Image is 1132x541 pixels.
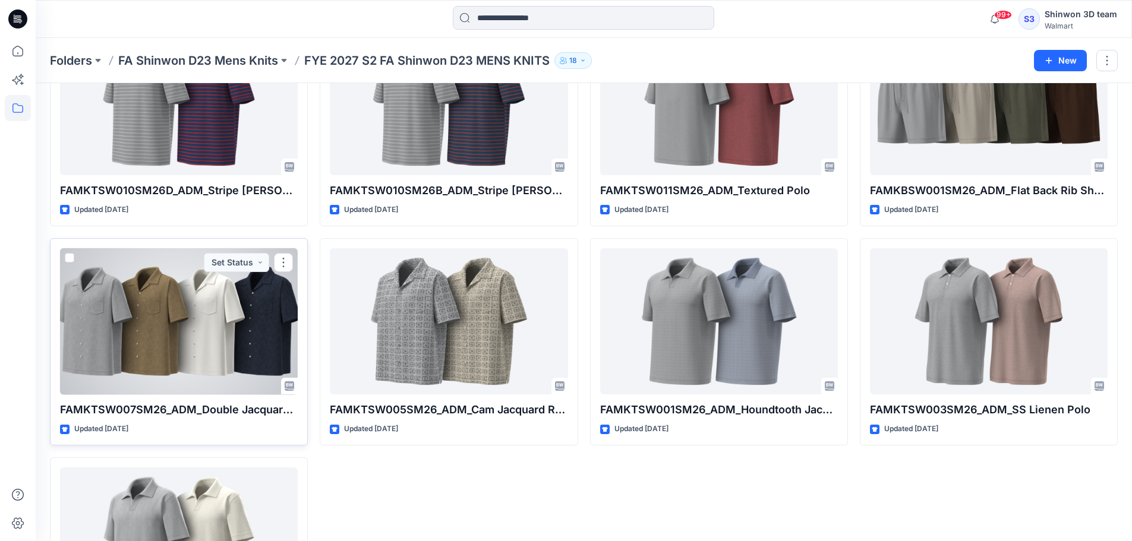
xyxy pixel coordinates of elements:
[884,204,938,216] p: Updated [DATE]
[1019,8,1040,30] div: S3
[330,248,567,395] a: FAMKTSW005SM26_ADM_Cam Jacquard Resort Shirt
[50,52,92,69] a: Folders
[330,182,567,199] p: FAMKTSW010SM26B_ADM_Stripe [PERSON_NAME]
[1045,7,1117,21] div: Shinwon 3D team
[60,401,298,418] p: FAMKTSW007SM26_ADM_Double Jacquard Camp Shirt
[884,423,938,435] p: Updated [DATE]
[344,423,398,435] p: Updated [DATE]
[600,182,838,199] p: FAMKTSW011SM26_ADM_Textured Polo
[600,401,838,418] p: FAMKTSW001SM26_ADM_Houndtooth Jacquard [PERSON_NAME] Polo
[870,182,1108,199] p: FAMKBSW001SM26_ADM_Flat Back Rib Short
[569,54,577,67] p: 18
[344,204,398,216] p: Updated [DATE]
[60,29,298,176] a: FAMKTSW010SM26D_ADM_Stripe Johny Collar Polo
[118,52,278,69] a: FA Shinwon D23 Mens Knits
[304,52,550,69] p: FYE 2027 S2 FA Shinwon D23 MENS KNITS
[614,204,669,216] p: Updated [DATE]
[870,401,1108,418] p: FAMKTSW003SM26_ADM_SS Lienen Polo
[870,248,1108,395] a: FAMKTSW003SM26_ADM_SS Lienen Polo
[60,248,298,395] a: FAMKTSW007SM26_ADM_Double Jacquard Camp Shirt
[600,248,838,395] a: FAMKTSW001SM26_ADM_Houndtooth Jacquard Johnny Collar Polo
[330,401,567,418] p: FAMKTSW005SM26_ADM_Cam Jacquard Resort Shirt
[60,182,298,199] p: FAMKTSW010SM26D_ADM_Stripe [PERSON_NAME]
[994,10,1012,20] span: 99+
[74,423,128,435] p: Updated [DATE]
[1045,21,1117,30] div: Walmart
[614,423,669,435] p: Updated [DATE]
[74,204,128,216] p: Updated [DATE]
[600,29,838,176] a: FAMKTSW011SM26_ADM_Textured Polo
[330,29,567,176] a: FAMKTSW010SM26B_ADM_Stripe Johny Collar Polo
[870,29,1108,176] a: FAMKBSW001SM26_ADM_Flat Back Rib Short
[554,52,592,69] button: 18
[1034,50,1087,71] button: New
